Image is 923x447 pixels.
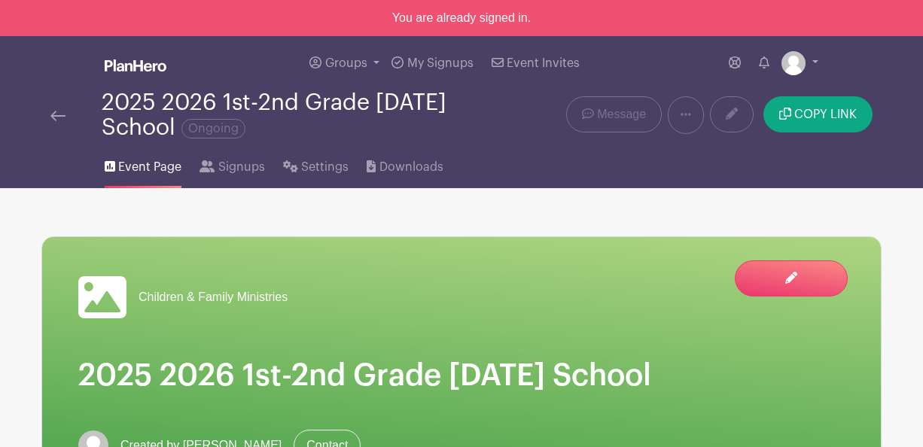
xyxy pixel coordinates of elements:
[118,158,181,176] span: Event Page
[218,158,265,176] span: Signups
[200,140,264,188] a: Signups
[78,357,845,394] h1: 2025 2026 1st-2nd Grade [DATE] School
[486,36,586,90] a: Event Invites
[367,140,443,188] a: Downloads
[325,57,367,69] span: Groups
[283,140,349,188] a: Settings
[763,96,873,132] button: COPY LINK
[566,96,662,132] a: Message
[794,108,857,120] span: COPY LINK
[379,158,443,176] span: Downloads
[139,288,288,306] span: Children & Family Ministries
[301,158,349,176] span: Settings
[102,90,510,140] div: 2025 2026 1st-2nd Grade [DATE] School
[105,140,181,188] a: Event Page
[507,57,580,69] span: Event Invites
[50,111,65,121] img: back-arrow-29a5d9b10d5bd6ae65dc969a981735edf675c4d7a1fe02e03b50dbd4ba3cdb55.svg
[597,105,646,123] span: Message
[181,119,245,138] span: Ongoing
[407,57,474,69] span: My Signups
[781,51,806,75] img: default-ce2991bfa6775e67f084385cd625a349d9dcbb7a52a09fb2fda1e96e2d18dcdb.png
[105,59,166,71] img: logo_white-6c42ec7e38ccf1d336a20a19083b03d10ae64f83f12c07503d8b9e83406b4c7d.svg
[385,36,479,90] a: My Signups
[303,36,385,90] a: Groups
